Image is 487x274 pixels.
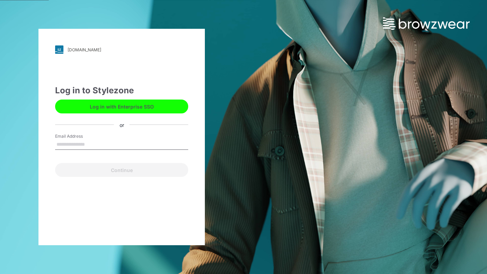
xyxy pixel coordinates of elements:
[55,100,188,113] button: Log in with Enterprise SSO
[55,45,188,54] a: [DOMAIN_NAME]
[383,17,470,30] img: browzwear-logo.73288ffb.svg
[55,133,104,139] label: Email Address
[68,47,101,52] div: [DOMAIN_NAME]
[55,45,63,54] img: svg+xml;base64,PHN2ZyB3aWR0aD0iMjgiIGhlaWdodD0iMjgiIHZpZXdCb3g9IjAgMCAyOCAyOCIgZmlsbD0ibm9uZSIgeG...
[114,121,130,128] div: or
[55,84,188,97] div: Log in to Stylezone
